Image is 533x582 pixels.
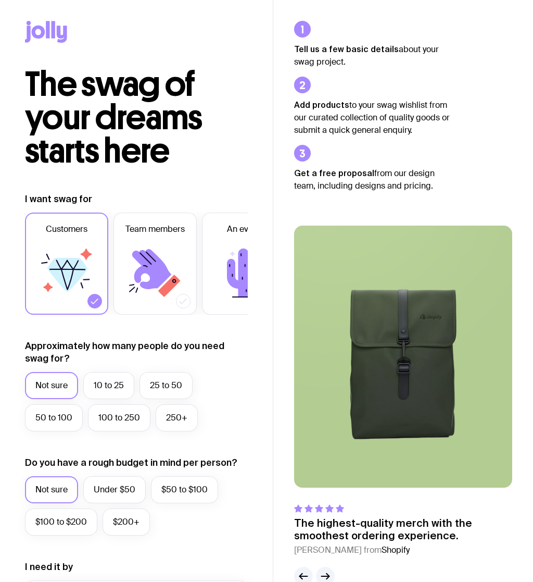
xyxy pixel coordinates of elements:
label: Not sure [25,372,78,399]
label: 25 to 50 [139,372,193,399]
p: about your swag project. [294,43,450,68]
span: Customers [46,223,87,236]
strong: Add products [294,100,349,109]
label: $50 to $100 [151,476,218,503]
p: The highest-quality merch with the smoothest ordering experience. [294,517,512,542]
label: 100 to 250 [88,404,150,431]
label: Not sure [25,476,78,503]
span: An event [227,223,260,236]
span: The swag of your dreams starts here [25,64,202,171]
label: $200+ [103,509,150,536]
label: 250+ [156,404,198,431]
label: Do you have a rough budget in mind per person? [25,456,237,469]
strong: Tell us a few basic details [294,44,399,54]
label: I need it by [25,561,73,573]
span: Shopify [382,544,410,555]
p: from our design team, including designs and pricing. [294,167,450,192]
p: to your swag wishlist from our curated collection of quality goods or submit a quick general enqu... [294,98,450,137]
label: $100 to $200 [25,509,97,536]
cite: [PERSON_NAME] from [294,544,512,556]
label: 50 to 100 [25,404,83,431]
label: 10 to 25 [83,372,134,399]
label: I want swag for [25,193,92,205]
label: Under $50 [83,476,146,503]
label: Approximately how many people do you need swag for? [25,340,248,365]
strong: Get a free proposal [294,168,374,178]
span: Team members [125,223,185,236]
